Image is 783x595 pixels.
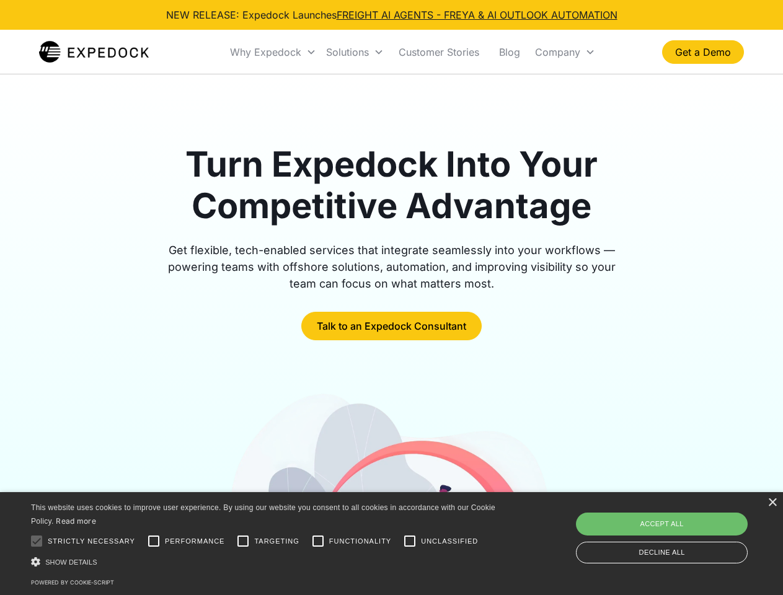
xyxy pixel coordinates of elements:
[39,40,149,64] img: Expedock Logo
[301,312,482,340] a: Talk to an Expedock Consultant
[45,558,97,566] span: Show details
[31,579,114,586] a: Powered by cookie-script
[166,7,617,22] div: NEW RELEASE: Expedock Launches
[56,516,96,526] a: Read more
[337,9,617,21] a: FREIGHT AI AGENTS - FREYA & AI OUTLOOK AUTOMATION
[39,40,149,64] a: home
[662,40,744,64] a: Get a Demo
[230,46,301,58] div: Why Expedock
[254,536,299,547] span: Targeting
[154,144,630,227] h1: Turn Expedock Into Your Competitive Advantage
[530,31,600,73] div: Company
[421,536,478,547] span: Unclassified
[31,503,495,526] span: This website uses cookies to improve user experience. By using our website you consent to all coo...
[225,31,321,73] div: Why Expedock
[535,46,580,58] div: Company
[48,536,135,547] span: Strictly necessary
[577,461,783,595] iframe: Chat Widget
[31,555,500,568] div: Show details
[326,46,369,58] div: Solutions
[489,31,530,73] a: Blog
[154,242,630,292] div: Get flexible, tech-enabled services that integrate seamlessly into your workflows — powering team...
[389,31,489,73] a: Customer Stories
[321,31,389,73] div: Solutions
[165,536,225,547] span: Performance
[329,536,391,547] span: Functionality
